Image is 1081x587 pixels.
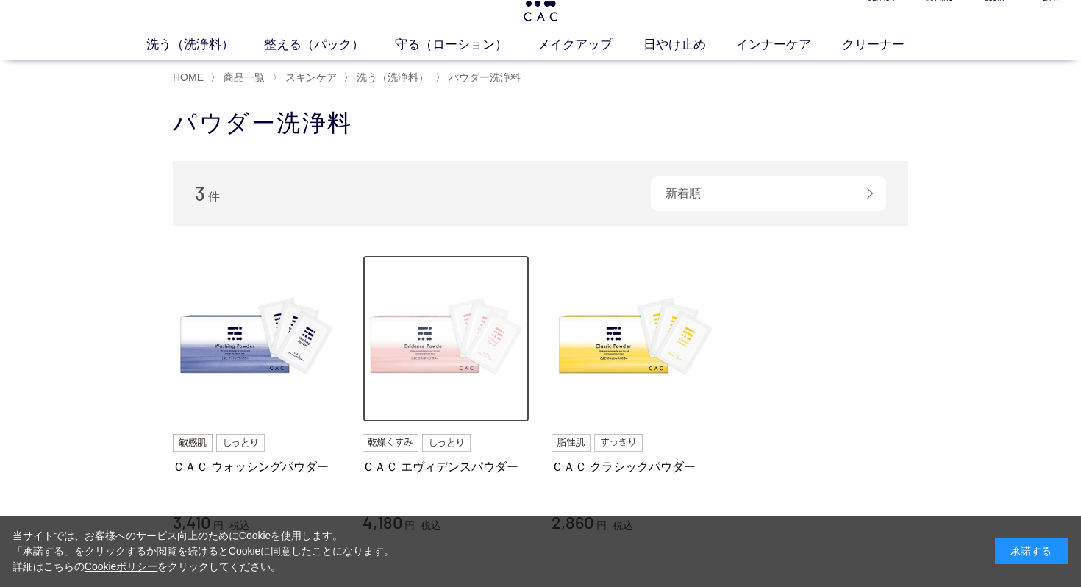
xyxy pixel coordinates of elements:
[210,71,268,85] li: 〉
[363,255,530,423] img: ＣＡＣ エヴィデンスパウダー
[208,191,220,203] span: 件
[282,71,337,83] a: スキンケア
[343,71,432,85] li: 〉
[354,71,429,83] a: 洗う（洗浄料）
[736,36,842,54] a: インナーケア
[173,255,340,423] img: ＣＡＣ ウォッシングパウダー
[85,561,158,572] a: Cookieポリシー
[643,36,737,54] a: 日やけ止め
[651,176,886,211] div: 新着順
[357,71,429,83] span: 洗う（洗浄料）
[146,36,265,54] a: 洗う（洗浄料）
[216,434,265,452] img: しっとり
[449,71,521,83] span: パウダー洗浄料
[195,182,205,204] span: 3
[552,434,591,452] img: 脂性肌
[264,36,395,54] a: 整える（パック）
[446,71,521,83] a: パウダー洗浄料
[552,511,593,533] span: 2,860
[363,511,402,533] span: 4,180
[995,538,1068,564] div: 承諾する
[221,71,265,83] a: 商品一覧
[363,434,419,452] img: 乾燥くすみ
[395,36,538,54] a: 守る（ローション）
[272,71,340,85] li: 〉
[552,459,719,474] a: ＣＡＣ クラシックパウダー
[435,71,524,85] li: 〉
[842,36,935,54] a: クリーナー
[594,434,643,452] img: すっきり
[363,459,530,474] a: ＣＡＣ エヴィデンスパウダー
[422,434,471,452] img: しっとり
[173,107,908,139] h1: パウダー洗浄料
[552,255,719,423] img: ＣＡＣ クラシックパウダー
[224,71,265,83] span: 商品一覧
[173,511,210,533] span: 3,410
[285,71,337,83] span: スキンケア
[538,36,643,54] a: メイクアップ
[173,71,204,83] a: HOME
[173,434,213,452] img: 敏感肌
[13,528,395,574] div: 当サイトでは、お客様へのサービス向上のためにCookieを使用します。 「承諾する」をクリックするか閲覧を続けるとCookieに同意したことになります。 詳細はこちらの をクリックしてください。
[173,459,340,474] a: ＣＡＣ ウォッシングパウダー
